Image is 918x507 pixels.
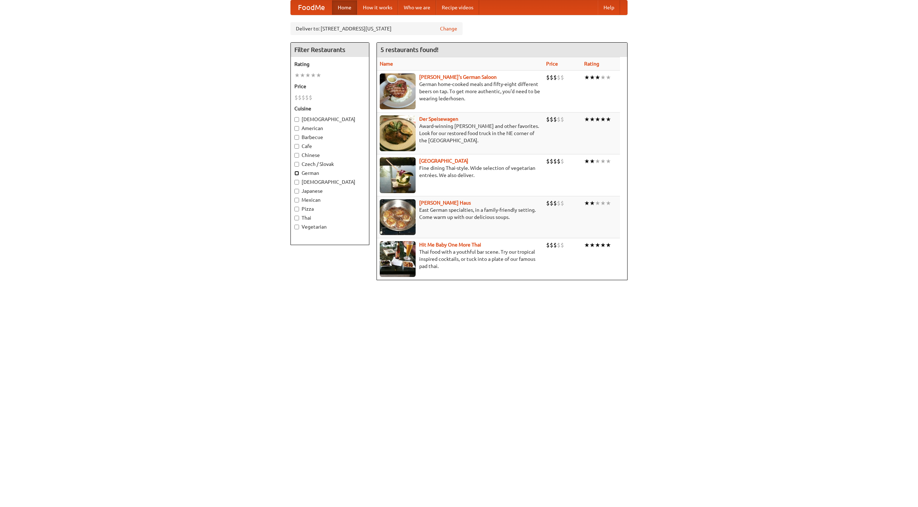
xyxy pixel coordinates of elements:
a: Name [380,61,393,67]
li: $ [553,73,557,81]
li: $ [553,115,557,123]
li: ★ [316,71,321,79]
li: ★ [584,73,590,81]
li: ★ [606,157,611,165]
li: $ [560,115,564,123]
a: Home [332,0,357,15]
b: Hit Me Baby One More Thai [419,242,481,248]
li: ★ [606,73,611,81]
input: Czech / Slovak [294,162,299,167]
a: Help [598,0,620,15]
li: $ [553,157,557,165]
li: ★ [590,73,595,81]
label: German [294,169,365,177]
li: ★ [305,71,311,79]
li: $ [560,241,564,249]
p: Award-winning [PERSON_NAME] and other favorites. Look for our restored food truck in the NE corne... [380,123,540,144]
li: ★ [584,199,590,207]
label: Mexican [294,196,365,204]
li: $ [294,94,298,101]
img: satay.jpg [380,157,416,193]
label: Thai [294,214,365,221]
li: ★ [600,241,606,249]
a: Who we are [398,0,436,15]
input: Pizza [294,207,299,211]
a: Der Speisewagen [419,116,458,122]
a: [GEOGRAPHIC_DATA] [419,158,468,164]
img: speisewagen.jpg [380,115,416,151]
li: ★ [294,71,300,79]
label: Cafe [294,143,365,150]
li: $ [553,241,557,249]
li: $ [546,241,550,249]
li: $ [546,115,550,123]
input: Vegetarian [294,225,299,229]
li: ★ [595,73,600,81]
input: Japanese [294,189,299,193]
li: $ [546,157,550,165]
li: ★ [584,241,590,249]
li: $ [298,94,302,101]
li: $ [560,157,564,165]
label: Japanese [294,187,365,195]
li: $ [560,73,564,81]
p: East German specialties, in a family-friendly setting. Come warm up with our delicious soups. [380,206,540,221]
label: Pizza [294,205,365,212]
li: $ [550,241,553,249]
p: German home-cooked meals and fifty-eight different beers on tap. To get more authentic, you'd nee... [380,81,540,102]
li: ★ [595,115,600,123]
img: kohlhaus.jpg [380,199,416,235]
a: [PERSON_NAME]'s German Saloon [419,74,497,80]
p: Thai food with a youthful bar scene. Try our tropical inspired cocktails, or tuck into a plate of... [380,248,540,270]
li: $ [302,94,305,101]
input: Cafe [294,144,299,149]
label: [DEMOGRAPHIC_DATA] [294,178,365,186]
input: German [294,171,299,176]
label: Barbecue [294,134,365,141]
a: [PERSON_NAME] Haus [419,200,471,206]
li: $ [557,199,560,207]
li: ★ [300,71,305,79]
input: Mexican [294,198,299,202]
input: [DEMOGRAPHIC_DATA] [294,117,299,122]
li: $ [557,73,560,81]
li: $ [305,94,309,101]
li: $ [546,73,550,81]
li: ★ [595,157,600,165]
input: Thai [294,216,299,220]
a: FoodMe [291,0,332,15]
a: Change [440,25,457,32]
a: Price [546,61,558,67]
li: $ [550,115,553,123]
li: ★ [590,199,595,207]
p: Fine dining Thai-style. Wide selection of vegetarian entrées. We also deliver. [380,164,540,179]
li: $ [309,94,312,101]
li: $ [550,73,553,81]
img: babythai.jpg [380,241,416,277]
label: Czech / Slovak [294,161,365,168]
li: ★ [600,199,606,207]
input: [DEMOGRAPHIC_DATA] [294,180,299,185]
li: ★ [590,157,595,165]
li: $ [560,199,564,207]
li: $ [553,199,557,207]
li: $ [557,241,560,249]
h5: Rating [294,61,365,68]
img: esthers.jpg [380,73,416,109]
li: ★ [311,71,316,79]
li: ★ [584,157,590,165]
li: ★ [606,199,611,207]
li: ★ [600,157,606,165]
a: How it works [357,0,398,15]
li: ★ [606,241,611,249]
li: $ [557,115,560,123]
li: ★ [590,115,595,123]
label: American [294,125,365,132]
li: ★ [584,115,590,123]
li: ★ [606,115,611,123]
input: American [294,126,299,131]
a: Recipe videos [436,0,479,15]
